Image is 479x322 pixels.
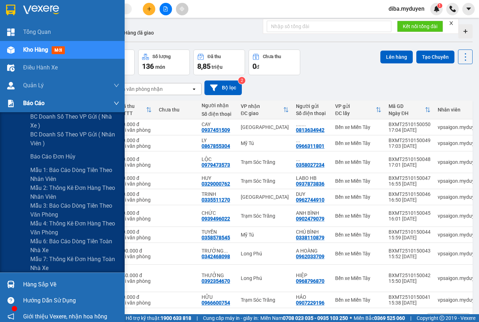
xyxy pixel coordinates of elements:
[296,294,328,300] div: HẢO
[152,54,171,59] div: Số lượng
[118,24,160,41] button: Hàng đã giao
[126,314,191,322] span: Hỗ trợ kỹ thuật:
[241,251,289,256] div: Long Phú
[241,178,289,184] div: Trạm Sóc Trăng
[241,140,289,146] div: Mỹ Tú
[296,254,324,259] div: 0962033709
[296,143,324,149] div: 0966311801
[23,295,119,306] div: Hướng dẫn sử dụng
[296,229,328,235] div: CHÚ BÌNH
[202,278,230,284] div: 0392354670
[389,229,431,235] div: BXMT2510150044
[160,3,172,15] button: file-add
[197,62,210,71] span: 8,85
[120,278,152,284] div: Tại văn phòng
[389,143,431,149] div: 17:03 [DATE]
[241,194,289,200] div: [GEOGRAPHIC_DATA]
[267,21,391,32] input: Nhập số tổng đài
[116,100,155,119] th: Toggle SortBy
[296,278,324,284] div: 0968796870
[143,3,155,15] button: plus
[142,62,154,71] span: 136
[389,235,431,240] div: 15:59 [DATE]
[283,315,348,321] strong: 0708 023 035 - 0935 103 250
[202,248,234,254] div: TRƯỜNG GIANG
[389,137,431,143] div: BXMT2510150049
[30,255,119,272] span: Mẫu 7: Thống kê đơn hàng toàn nhà xe
[335,124,381,130] div: Bến xe Miền Tây
[120,294,152,300] div: 50.000 đ
[7,46,15,54] img: warehouse-icon
[296,191,328,197] div: DUY
[202,127,230,133] div: 0937451509
[191,86,197,92] svg: open
[7,313,14,320] span: notification
[30,130,119,148] span: BC doanh số theo VP gửi ( nhân viên )
[30,152,76,161] span: Báo cáo đơn Hủy
[23,279,119,290] div: Hàng sắp về
[7,64,15,72] img: warehouse-icon
[159,107,194,113] div: Chưa thu
[30,112,119,130] span: BC doanh số theo VP gửi ( nhà xe )
[163,6,168,11] span: file-add
[335,159,381,165] div: Bến xe Miền Tây
[335,232,381,238] div: Bến xe Miền Tây
[296,272,328,278] div: HIỆP
[252,62,256,71] span: 0
[120,156,152,162] div: 80.000 đ
[263,54,281,59] div: Chưa thu
[120,300,152,306] div: Tại văn phòng
[350,317,352,320] span: ⚪️
[7,297,14,304] span: question-circle
[389,110,425,116] div: Ngày ĐH
[335,110,376,116] div: ĐC lấy
[202,162,230,168] div: 0979473573
[389,272,431,278] div: BXMT2510150042
[6,5,15,15] img: logo-vxr
[202,197,230,203] div: 0335511270
[256,64,259,70] span: đ
[120,181,152,187] div: Tại văn phòng
[30,183,119,201] span: Mẫu 2: Thống kê đơn hàng theo nhân viên
[380,51,413,63] button: Lên hàng
[30,201,119,219] span: Mẫu 3: Báo cáo dòng tiền theo văn phòng
[30,237,119,255] span: Mẫu 6: Báo cáo dòng tiền toàn nhà xe
[335,194,381,200] div: Bến xe Miền Tây
[30,219,119,237] span: Mẫu 4: Thống kê đơn hàng theo văn phòng
[238,77,245,84] sup: 2
[296,235,324,240] div: 0338110879
[389,181,431,187] div: 16:55 [DATE]
[23,99,45,108] span: Báo cáo
[416,51,454,63] button: Tạo Chuyến
[462,3,475,15] button: caret-down
[438,3,441,8] span: 1
[383,4,430,13] span: diba.myduyen
[296,137,328,143] div: ...
[389,197,431,203] div: 16:50 [DATE]
[202,272,234,278] div: THƯỞNG
[193,50,245,75] button: Đã thu8,85 triệu
[335,297,381,303] div: Bến xe Miền Tây
[296,103,328,109] div: Người gửi
[120,175,152,181] div: 40.000 đ
[249,50,300,75] button: Chưa thu0đ
[437,3,442,8] sup: 1
[389,294,431,300] div: BXMT2510150041
[389,300,431,306] div: 15:38 [DATE]
[120,191,152,197] div: 40.000 đ
[114,85,163,93] div: Chọn văn phòng nhận
[30,166,119,183] span: Mẫu 1: Báo cáo dòng tiền theo nhân viên
[296,127,324,133] div: 0813634942
[389,254,431,259] div: 15:52 [DATE]
[389,278,431,284] div: 15:50 [DATE]
[458,24,473,38] div: Tạo kho hàng mới
[52,46,65,54] span: mới
[241,110,283,116] div: ĐC giao
[120,210,152,216] div: 30.000 đ
[120,121,152,127] div: 50.000 đ
[403,22,437,30] span: Kết nối tổng đài
[202,181,230,187] div: 0329000762
[335,251,381,256] div: Bến xe Miền Tây
[202,300,230,306] div: 0966600754
[335,140,381,146] div: Bến xe Miền Tây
